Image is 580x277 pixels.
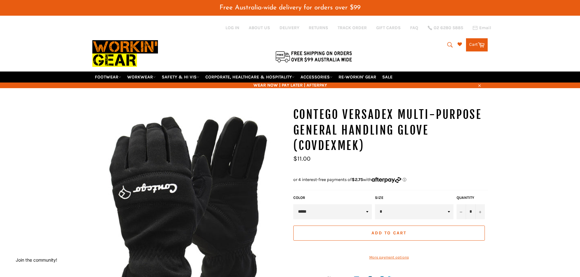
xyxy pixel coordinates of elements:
[473,25,491,30] a: Email
[309,25,328,31] a: RETURNS
[293,155,311,162] span: $11.00
[16,257,57,263] button: Join the community!
[293,195,372,200] label: Color
[457,204,466,219] button: Reduce item quantity by one
[125,72,158,83] a: WORKWEAR
[428,26,463,30] a: 02 6280 5885
[274,50,353,63] img: Flat $9.95 shipping Australia wide
[279,25,299,31] a: DELIVERY
[336,72,379,83] a: RE-WORKIN' GEAR
[375,195,453,200] label: Size
[376,25,401,31] a: GIFT CARDS
[434,26,463,30] span: 02 6280 5885
[92,82,488,88] span: WEAR NOW | PAY LATER | AFTERPAY
[159,72,202,83] a: SAFETY & HI VIS
[298,72,335,83] a: ACCESSORIES
[338,25,367,31] a: TRACK ORDER
[225,25,239,30] a: Log in
[380,72,395,83] a: SALE
[293,255,485,260] a: More payment options
[371,230,406,236] span: Add to Cart
[475,204,485,219] button: Increase item quantity by one
[203,72,297,83] a: CORPORATE, HEALTHCARE & HOSPITALITY
[249,25,270,31] a: ABOUT US
[479,26,491,30] span: Email
[220,4,360,11] span: Free Australia-wide delivery for orders over $99
[92,36,158,71] img: Workin Gear leaders in Workwear, Safety Boots, PPE, Uniforms. Australia's No.1 in Workwear
[466,38,488,51] a: Cart
[457,195,485,200] label: Quantity
[410,25,418,31] a: FAQ
[293,107,488,154] h1: CONTEGO Versadex Multi-Purpose General Handling Glove (COVDEXMEK)
[92,72,124,83] a: FOOTWEAR
[293,226,485,241] button: Add to Cart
